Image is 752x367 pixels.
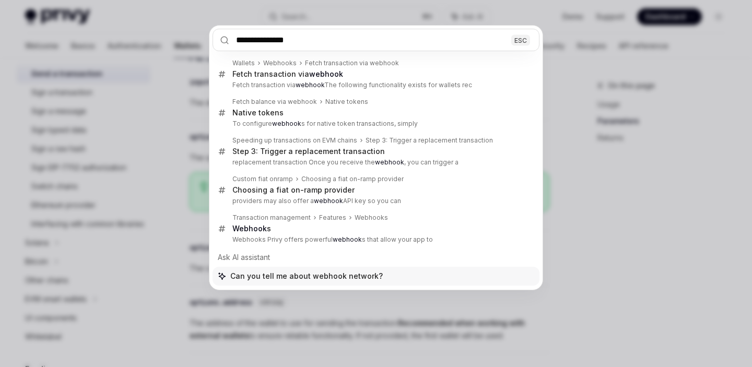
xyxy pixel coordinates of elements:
div: Fetch transaction via [232,69,343,79]
span: Can you tell me about webhook network? [230,271,383,281]
b: webhook [309,69,343,78]
p: replacement transaction Once you receive the , you can trigger a [232,158,518,167]
b: webhook [296,81,324,89]
div: Custom fiat onramp [232,175,293,183]
div: s [232,224,271,233]
div: ESC [511,34,530,45]
b: Webhook [232,224,267,233]
p: Fetch transaction via The following functionality exists for wallets rec [232,81,518,89]
div: Speeding up transactions on EVM chains [232,136,357,145]
div: Native tokens [232,108,284,117]
div: Choosing a fiat on-ramp provider [301,175,404,183]
div: Choosing a fiat on-ramp provider [232,185,355,195]
b: webhook [272,120,301,127]
p: providers may also offer a API key so you can [232,197,518,205]
b: webhook [375,158,404,166]
b: webhook [333,235,362,243]
div: Transaction management [232,214,311,222]
p: Webhooks Privy offers powerful s that allow your app to [232,235,518,244]
div: Fetch transaction via webhook [305,59,399,67]
div: Wallets [232,59,255,67]
b: webhook [314,197,343,205]
div: Ask AI assistant [213,248,539,267]
div: Step 3: Trigger a replacement transaction [232,147,385,156]
div: Webhooks [355,214,388,222]
div: Native tokens [325,98,368,106]
div: Step 3: Trigger a replacement transaction [366,136,493,145]
div: Fetch balance via webhook [232,98,317,106]
div: Webhooks [263,59,297,67]
p: To configure s for native token transactions, simply [232,120,518,128]
div: Features [319,214,346,222]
